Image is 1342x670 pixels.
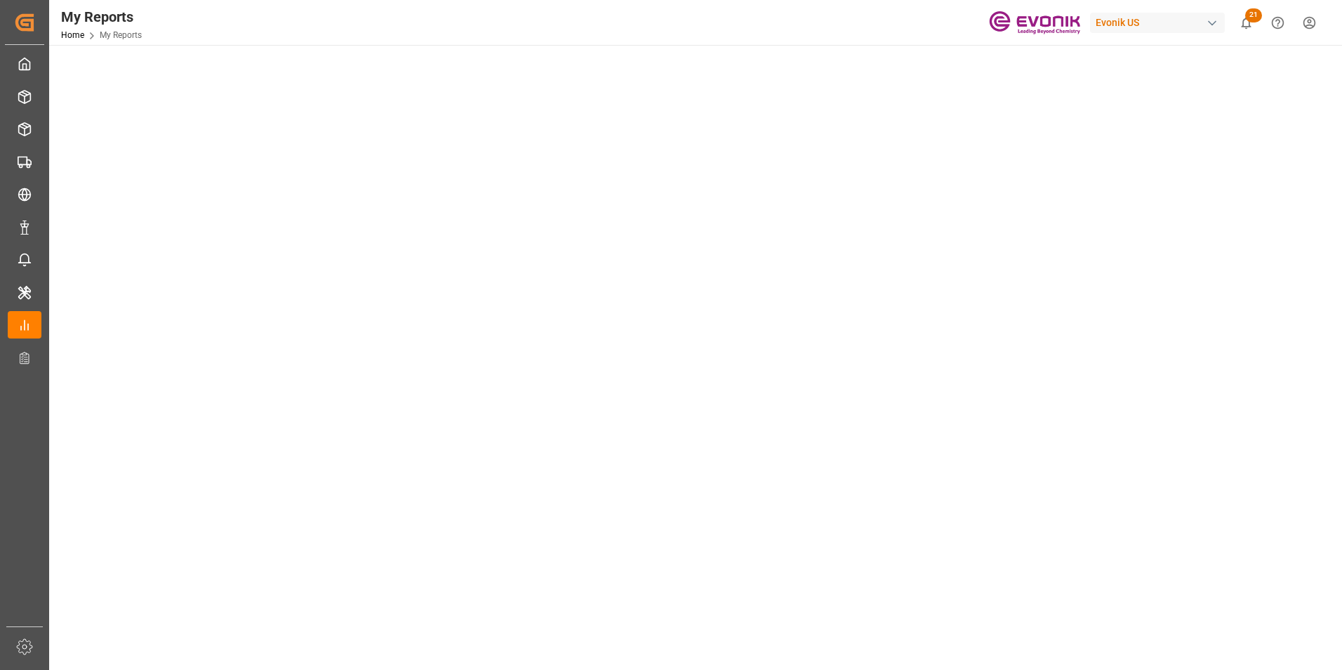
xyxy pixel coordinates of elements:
button: Help Center [1262,7,1294,39]
button: Evonik US [1090,9,1230,36]
div: My Reports [61,6,142,27]
div: Evonik US [1090,13,1225,33]
a: Home [61,30,84,40]
span: 21 [1245,8,1262,22]
img: Evonik-brand-mark-Deep-Purple-RGB.jpeg_1700498283.jpeg [989,11,1080,35]
button: show 21 new notifications [1230,7,1262,39]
